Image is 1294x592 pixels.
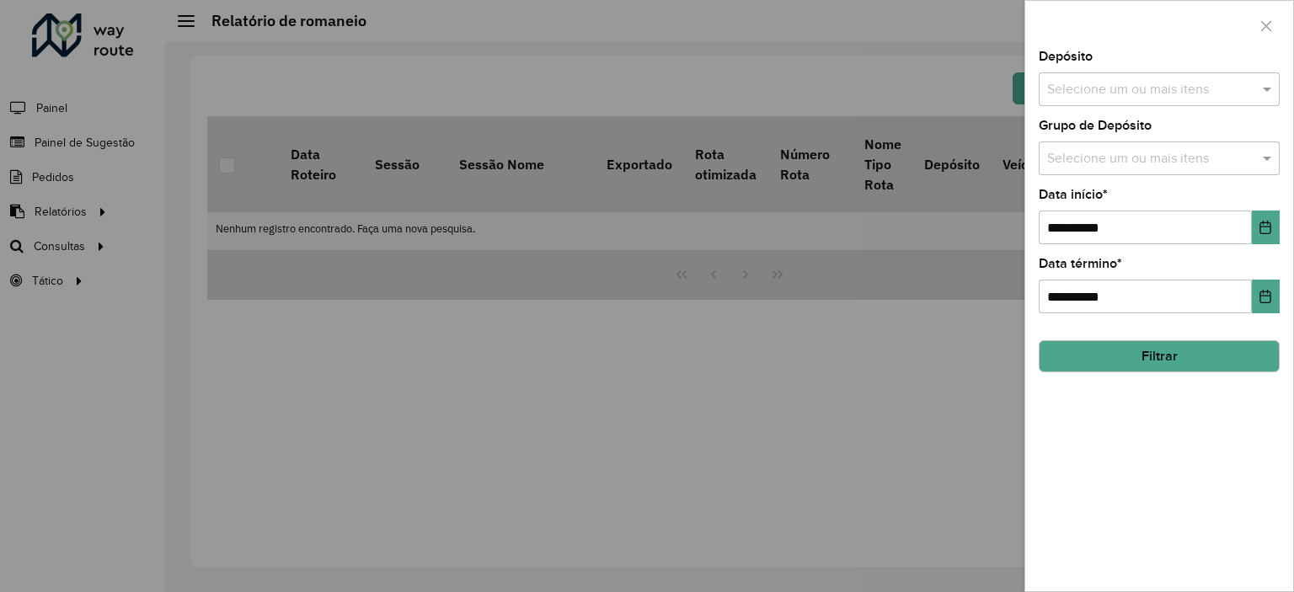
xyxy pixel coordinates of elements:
label: Data término [1039,253,1122,274]
label: Depósito [1039,46,1093,67]
label: Data início [1039,184,1108,205]
button: Choose Date [1252,211,1280,244]
label: Grupo de Depósito [1039,115,1152,136]
button: Filtrar [1039,340,1280,372]
button: Choose Date [1252,280,1280,313]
